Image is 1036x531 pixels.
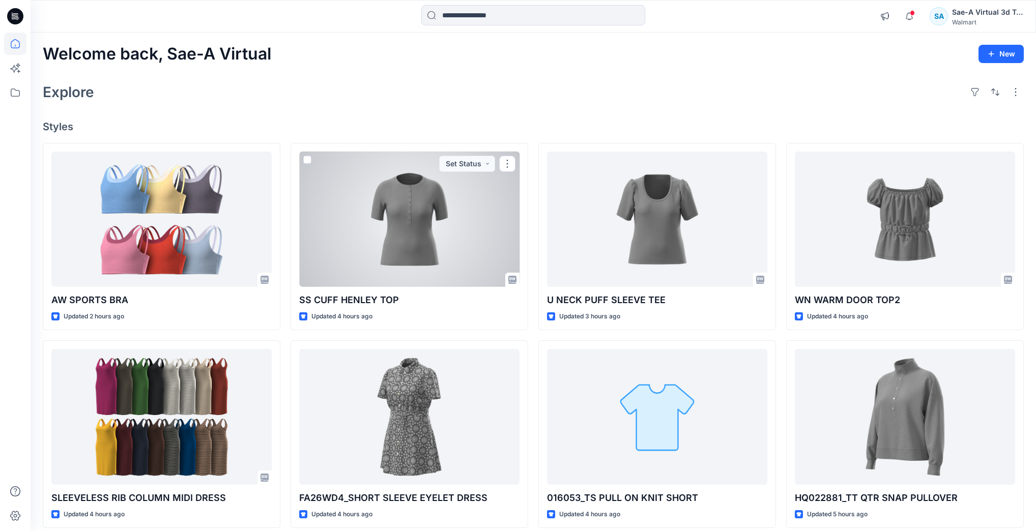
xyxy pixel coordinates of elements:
p: WN WARM DOOR TOP2 [795,293,1015,307]
div: Walmart [952,18,1023,26]
a: 016053_TS PULL ON KNIT SHORT [547,349,767,484]
p: Updated 4 hours ago [311,311,372,322]
p: SLEEVELESS RIB COLUMN MIDI DRESS [51,491,272,505]
button: New [979,45,1024,63]
a: WN WARM DOOR TOP2 [795,152,1015,287]
p: Updated 2 hours ago [64,311,124,322]
p: Updated 4 hours ago [311,509,372,520]
h2: Explore [43,84,94,100]
p: Updated 5 hours ago [807,509,868,520]
p: Updated 4 hours ago [559,509,620,520]
h4: Styles [43,121,1024,133]
a: FA26WD4_SHORT SLEEVE EYELET DRESS [299,349,520,484]
p: Updated 3 hours ago [559,311,620,322]
a: U NECK PUFF SLEEVE TEE [547,152,767,287]
p: Updated 4 hours ago [807,311,868,322]
p: AW SPORTS BRA [51,293,272,307]
a: SS CUFF HENLEY TOP [299,152,520,287]
p: HQ022881_TT QTR SNAP PULLOVER [795,491,1015,505]
p: U NECK PUFF SLEEVE TEE [547,293,767,307]
p: SS CUFF HENLEY TOP [299,293,520,307]
p: FA26WD4_SHORT SLEEVE EYELET DRESS [299,491,520,505]
p: Updated 4 hours ago [64,509,125,520]
a: SLEEVELESS RIB COLUMN MIDI DRESS [51,349,272,484]
p: 016053_TS PULL ON KNIT SHORT [547,491,767,505]
a: HQ022881_TT QTR SNAP PULLOVER [795,349,1015,484]
h2: Welcome back, Sae-A Virtual [43,45,271,64]
div: SA [930,7,948,25]
div: Sae-A Virtual 3d Team [952,6,1023,18]
a: AW SPORTS BRA [51,152,272,287]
